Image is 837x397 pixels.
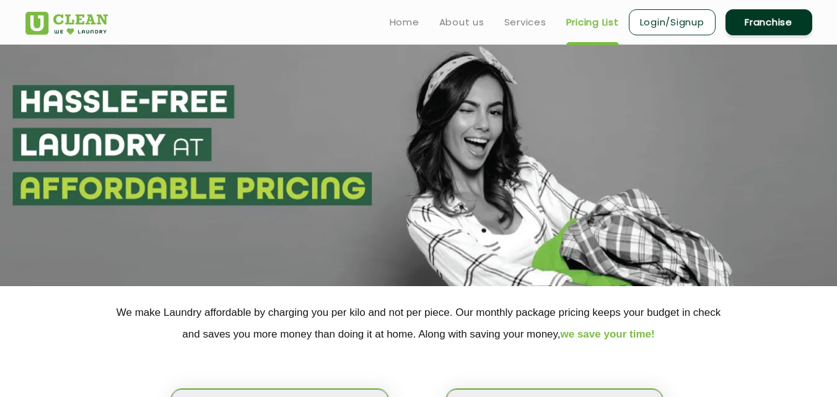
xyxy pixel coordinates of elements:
a: Home [390,15,419,30]
a: Login/Signup [629,9,716,35]
a: Services [504,15,546,30]
p: We make Laundry affordable by charging you per kilo and not per piece. Our monthly package pricin... [25,302,812,345]
img: UClean Laundry and Dry Cleaning [25,12,108,35]
a: Franchise [725,9,812,35]
span: we save your time! [561,328,655,340]
a: About us [439,15,484,30]
a: Pricing List [566,15,619,30]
